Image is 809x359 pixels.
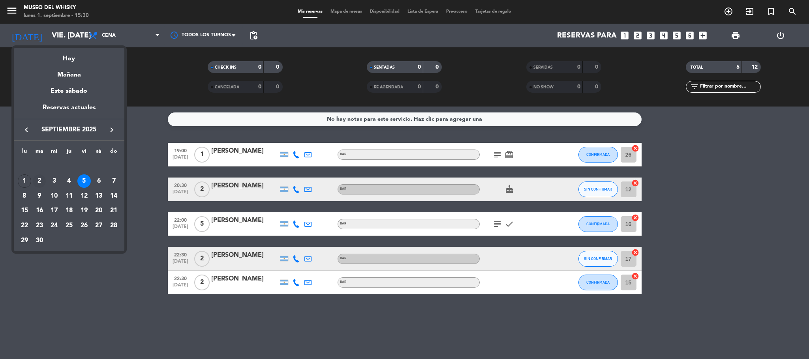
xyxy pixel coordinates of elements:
div: 21 [107,204,120,218]
td: 30 de septiembre de 2025 [32,233,47,248]
div: 25 [62,219,76,232]
td: 27 de septiembre de 2025 [92,218,107,233]
td: SEP. [17,159,121,174]
button: keyboard_arrow_left [19,125,34,135]
div: 9 [33,189,46,203]
button: keyboard_arrow_right [105,125,119,135]
div: 7 [107,174,120,188]
div: 15 [18,204,31,218]
td: 8 de septiembre de 2025 [17,189,32,204]
div: 20 [92,204,105,218]
div: 4 [62,174,76,188]
div: 5 [77,174,91,188]
th: jueves [62,147,77,159]
td: 10 de septiembre de 2025 [47,189,62,204]
th: domingo [106,147,121,159]
div: Hoy [14,48,124,64]
td: 28 de septiembre de 2025 [106,218,121,233]
i: keyboard_arrow_right [107,125,116,135]
td: 24 de septiembre de 2025 [47,218,62,233]
div: 11 [62,189,76,203]
td: 7 de septiembre de 2025 [106,174,121,189]
div: Este sábado [14,80,124,102]
td: 5 de septiembre de 2025 [77,174,92,189]
div: 3 [47,174,61,188]
td: 4 de septiembre de 2025 [62,174,77,189]
div: 14 [107,189,120,203]
td: 19 de septiembre de 2025 [77,204,92,219]
th: martes [32,147,47,159]
td: 9 de septiembre de 2025 [32,189,47,204]
div: 8 [18,189,31,203]
td: 12 de septiembre de 2025 [77,189,92,204]
div: 18 [62,204,76,218]
div: 2 [33,174,46,188]
td: 20 de septiembre de 2025 [92,204,107,219]
span: septiembre 2025 [34,125,105,135]
div: 10 [47,189,61,203]
div: 1 [18,174,31,188]
td: 18 de septiembre de 2025 [62,204,77,219]
th: lunes [17,147,32,159]
div: 30 [33,234,46,247]
td: 23 de septiembre de 2025 [32,218,47,233]
div: 23 [33,219,46,232]
td: 6 de septiembre de 2025 [92,174,107,189]
td: 21 de septiembre de 2025 [106,204,121,219]
div: Reservas actuales [14,103,124,119]
td: 25 de septiembre de 2025 [62,218,77,233]
div: 24 [47,219,61,232]
td: 1 de septiembre de 2025 [17,174,32,189]
div: 27 [92,219,105,232]
div: 17 [47,204,61,218]
td: 26 de septiembre de 2025 [77,218,92,233]
div: 13 [92,189,105,203]
td: 14 de septiembre de 2025 [106,189,121,204]
div: 6 [92,174,105,188]
td: 2 de septiembre de 2025 [32,174,47,189]
div: 12 [77,189,91,203]
td: 13 de septiembre de 2025 [92,189,107,204]
td: 11 de septiembre de 2025 [62,189,77,204]
div: 16 [33,204,46,218]
td: 22 de septiembre de 2025 [17,218,32,233]
th: sábado [92,147,107,159]
td: 17 de septiembre de 2025 [47,204,62,219]
div: 19 [77,204,91,218]
div: 22 [18,219,31,232]
th: miércoles [47,147,62,159]
div: Mañana [14,64,124,80]
td: 16 de septiembre de 2025 [32,204,47,219]
i: keyboard_arrow_left [22,125,31,135]
th: viernes [77,147,92,159]
td: 29 de septiembre de 2025 [17,233,32,248]
div: 26 [77,219,91,232]
td: 15 de septiembre de 2025 [17,204,32,219]
div: 29 [18,234,31,247]
div: 28 [107,219,120,232]
td: 3 de septiembre de 2025 [47,174,62,189]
